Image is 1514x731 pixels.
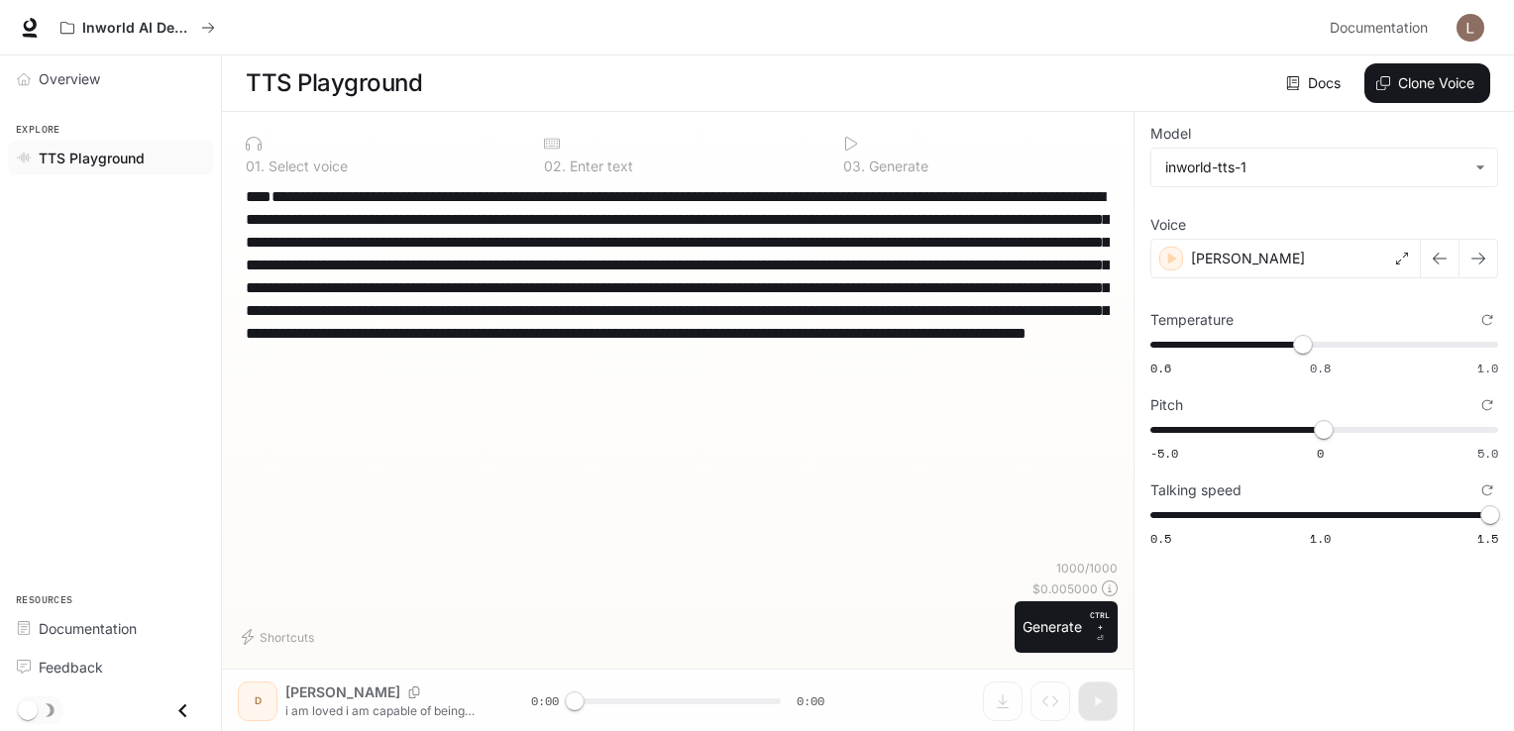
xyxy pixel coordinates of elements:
span: TTS Playground [39,148,145,168]
div: inworld-tts-1 [1151,149,1497,186]
button: Clone Voice [1364,63,1490,103]
a: Feedback [8,650,213,684]
button: All workspaces [52,8,224,48]
span: Documentation [1330,16,1428,41]
span: -5.0 [1150,445,1178,462]
button: Close drawer [161,690,205,731]
p: ⏎ [1090,609,1110,645]
p: Pitch [1150,398,1183,412]
p: Talking speed [1150,483,1242,497]
span: 0.8 [1310,360,1331,376]
span: 0 [1317,445,1324,462]
a: TTS Playground [8,141,213,175]
span: 1.0 [1310,530,1331,547]
a: Documentation [1322,8,1443,48]
span: Overview [39,68,100,89]
span: 1.0 [1477,360,1498,376]
h1: TTS Playground [246,63,422,103]
p: Model [1150,127,1191,141]
p: CTRL + [1090,609,1110,633]
p: 1000 / 1000 [1056,560,1118,576]
a: Docs [1282,63,1349,103]
p: Enter text [566,159,633,173]
span: 0.5 [1150,530,1171,547]
button: Reset to default [1476,394,1498,416]
p: Select voice [265,159,348,173]
span: 1.5 [1477,530,1498,547]
p: 0 2 . [544,159,566,173]
span: Dark mode toggle [18,698,38,720]
a: Documentation [8,611,213,646]
p: Generate [865,159,928,173]
button: User avatar [1451,8,1490,48]
p: $ 0.005000 [1032,580,1098,597]
span: 5.0 [1477,445,1498,462]
p: Inworld AI Demos [82,20,193,37]
button: Reset to default [1476,309,1498,331]
button: Reset to default [1476,479,1498,501]
button: Shortcuts [238,621,322,653]
p: [PERSON_NAME] [1191,249,1305,268]
button: GenerateCTRL +⏎ [1015,601,1118,653]
p: Temperature [1150,313,1234,327]
span: Feedback [39,657,103,678]
a: Overview [8,61,213,96]
p: 0 1 . [246,159,265,173]
p: Voice [1150,218,1186,232]
div: inworld-tts-1 [1165,157,1465,177]
img: User avatar [1457,14,1484,42]
span: Documentation [39,618,137,639]
span: 0.6 [1150,360,1171,376]
p: 0 3 . [843,159,865,173]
